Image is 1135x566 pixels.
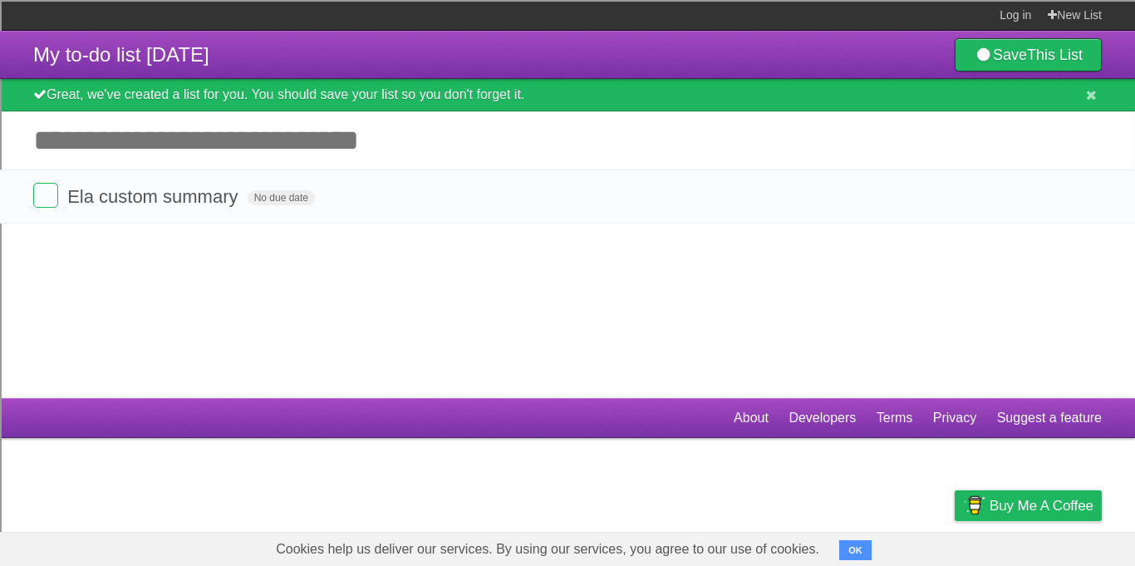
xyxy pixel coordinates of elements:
[955,38,1102,71] a: SaveThis List
[1027,47,1083,63] b: This List
[67,186,242,207] span: Ela custom summary
[33,43,209,66] span: My to-do list [DATE]
[33,183,58,208] label: Done
[259,533,836,566] span: Cookies help us deliver our services. By using our services, you agree to our use of cookies.
[248,190,315,205] span: No due date
[839,540,872,560] button: OK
